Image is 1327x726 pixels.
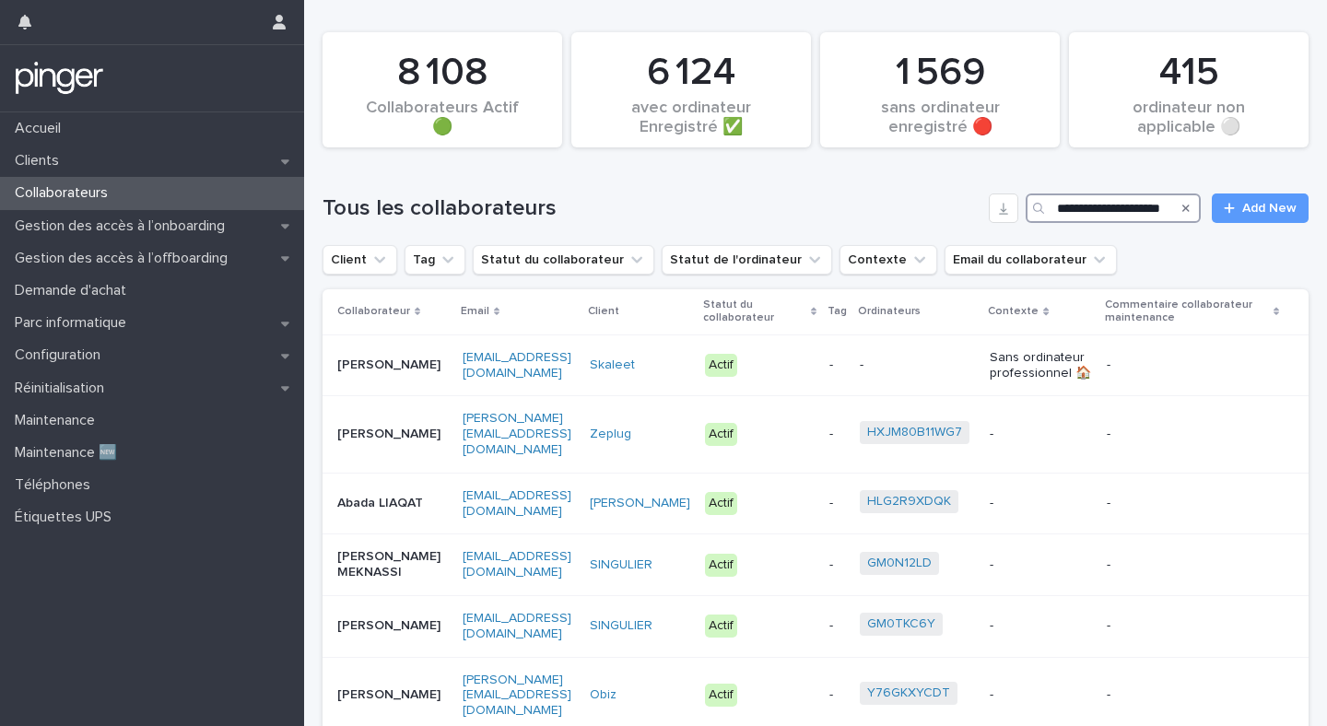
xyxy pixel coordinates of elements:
[1242,202,1297,215] span: Add New
[323,595,1309,657] tr: [PERSON_NAME][EMAIL_ADDRESS][DOMAIN_NAME]SINGULIER Actif-GM0TKC6Y --
[851,50,1028,96] div: 1 569
[1107,427,1279,442] p: -
[323,245,397,275] button: Client
[590,618,652,634] a: SINGULIER
[990,496,1092,511] p: -
[590,557,652,573] a: SINGULIER
[323,534,1309,596] tr: [PERSON_NAME] MEKNASSI[EMAIL_ADDRESS][DOMAIN_NAME]SINGULIER Actif-GM0N12LD --
[705,354,737,377] div: Actif
[858,301,921,322] p: Ordinateurs
[7,250,242,267] p: Gestion des accès à l’offboarding
[829,496,845,511] p: -
[463,489,571,518] a: [EMAIL_ADDRESS][DOMAIN_NAME]
[990,618,1092,634] p: -
[1105,295,1268,329] p: Commentaire collaborateur maintenance
[354,50,531,96] div: 8 108
[867,556,932,571] a: GM0N12LD
[337,301,410,322] p: Collaborateur
[829,687,845,703] p: -
[1107,618,1279,634] p: -
[588,301,619,322] p: Client
[990,557,1092,573] p: -
[603,50,780,96] div: 6 124
[705,554,737,577] div: Actif
[7,152,74,170] p: Clients
[990,350,1092,381] p: Sans ordinateur professionnel 🏠
[337,496,448,511] p: Abada LIAQAT
[851,99,1028,137] div: sans ordinateur enregistré 🔴
[829,357,845,373] p: -
[1026,193,1201,223] input: Search
[1212,193,1309,223] a: Add New
[990,427,1092,442] p: -
[323,195,981,222] h1: Tous les collaborateurs
[405,245,465,275] button: Tag
[1107,687,1279,703] p: -
[7,346,115,364] p: Configuration
[7,412,110,429] p: Maintenance
[337,427,448,442] p: [PERSON_NAME]
[705,423,737,446] div: Actif
[15,60,104,97] img: mTgBEunGTSyRkCgitkcU
[1107,496,1279,511] p: -
[473,245,654,275] button: Statut du collaborateur
[337,357,448,373] p: [PERSON_NAME]
[7,184,123,202] p: Collaborateurs
[590,427,631,442] a: Zeplug
[829,618,845,634] p: -
[7,509,126,526] p: Étiquettes UPS
[829,427,845,442] p: -
[988,301,1039,322] p: Contexte
[337,618,448,634] p: [PERSON_NAME]
[1107,357,1279,373] p: -
[705,492,737,515] div: Actif
[945,245,1117,275] button: Email du collaborateur
[590,687,617,703] a: Obiz
[705,684,737,707] div: Actif
[354,99,531,137] div: Collaborateurs Actif 🟢
[323,396,1309,473] tr: [PERSON_NAME][PERSON_NAME][EMAIL_ADDRESS][DOMAIN_NAME]Zeplug Actif-HXJM80B11WG7 --
[703,295,806,329] p: Statut du collaborateur
[7,120,76,137] p: Accueil
[603,99,780,137] div: avec ordinateur Enregistré ✅
[7,282,141,299] p: Demande d'achat
[463,351,571,380] a: [EMAIL_ADDRESS][DOMAIN_NAME]
[867,616,935,632] a: GM0TKC6Y
[461,301,489,322] p: Email
[867,494,951,509] a: HLG2R9XDQK
[705,615,737,638] div: Actif
[323,473,1309,534] tr: Abada LIAQAT[EMAIL_ADDRESS][DOMAIN_NAME][PERSON_NAME] Actif-HLG2R9XDQK --
[590,357,635,373] a: Skaleet
[662,245,832,275] button: Statut de l'ordinateur
[867,425,962,440] a: HXJM80B11WG7
[829,557,845,573] p: -
[463,550,571,579] a: [EMAIL_ADDRESS][DOMAIN_NAME]
[7,444,132,462] p: Maintenance 🆕
[840,245,937,275] button: Contexte
[828,301,847,322] p: Tag
[323,334,1309,396] tr: [PERSON_NAME][EMAIL_ADDRESS][DOMAIN_NAME]Skaleet Actif--Sans ordinateur professionnel 🏠-
[990,687,1092,703] p: -
[590,496,690,511] a: [PERSON_NAME]
[1107,557,1279,573] p: -
[860,357,975,373] p: -
[463,612,571,640] a: [EMAIL_ADDRESS][DOMAIN_NAME]
[463,412,571,456] a: [PERSON_NAME][EMAIL_ADDRESS][DOMAIN_NAME]
[7,476,105,494] p: Téléphones
[463,673,571,718] a: [PERSON_NAME][EMAIL_ADDRESS][DOMAIN_NAME]
[7,314,141,332] p: Parc informatique
[7,380,119,397] p: Réinitialisation
[337,687,448,703] p: [PERSON_NAME]
[7,217,240,235] p: Gestion des accès à l’onboarding
[867,685,950,701] a: Y76GKXYCDT
[1100,99,1277,137] div: ordinateur non applicable ⚪
[1100,50,1277,96] div: 415
[337,549,448,580] p: [PERSON_NAME] MEKNASSI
